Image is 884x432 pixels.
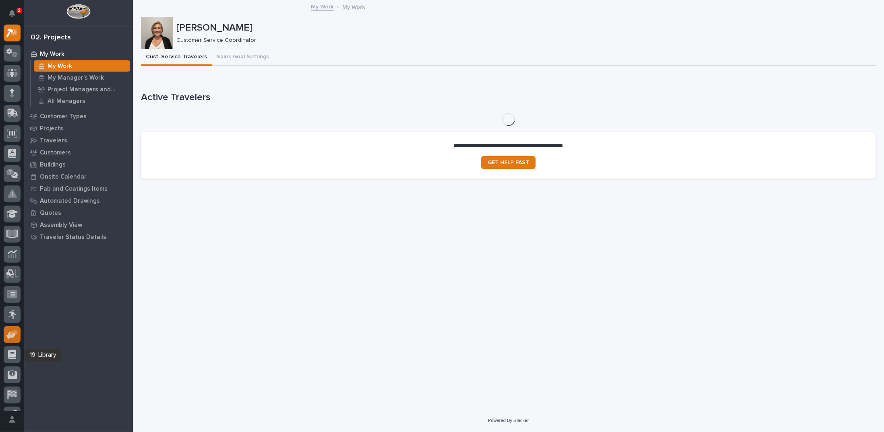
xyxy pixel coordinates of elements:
a: My Manager's Work [31,72,133,83]
p: Traveler Status Details [40,234,106,241]
p: Customer Service Coordinator [176,37,870,44]
p: Quotes [40,210,61,217]
p: My Manager's Work [48,74,104,82]
a: Project Managers and Engineers [31,84,133,95]
a: My Work [311,2,334,11]
p: Travelers [40,137,67,144]
p: Fab and Coatings Items [40,185,108,193]
div: Notifications3 [10,10,21,23]
p: Customer Types [40,113,87,120]
a: Automated Drawings [24,195,133,207]
span: GET HELP FAST [488,160,529,165]
p: Customers [40,149,71,156]
p: All Managers [48,98,85,105]
button: Notifications [4,5,21,22]
p: My Work [40,51,64,58]
p: Buildings [40,161,66,169]
a: Traveler Status Details [24,231,133,243]
a: Fab and Coatings Items [24,183,133,195]
a: Powered By Stacker [488,418,529,423]
button: Sales Goal Settings [212,49,274,66]
p: My Work [48,63,72,70]
p: Assembly View [40,222,82,229]
div: 02. Projects [31,33,71,42]
h1: Active Travelers [141,92,876,103]
p: My Work [343,2,365,11]
a: Buildings [24,158,133,171]
a: Customers [24,146,133,158]
p: Project Managers and Engineers [48,86,127,93]
a: Quotes [24,207,133,219]
p: Onsite Calendar [40,173,87,181]
a: Customer Types [24,110,133,122]
a: All Managers [31,95,133,107]
a: My Work [31,60,133,72]
p: Projects [40,125,63,132]
a: Assembly View [24,219,133,231]
p: [PERSON_NAME] [176,22,873,34]
img: Workspace Logo [66,4,90,19]
a: GET HELP FAST [481,156,536,169]
a: Projects [24,122,133,134]
a: Onsite Calendar [24,171,133,183]
p: Automated Drawings [40,197,100,205]
button: Cust. Service Travelers [141,49,212,66]
p: 3 [18,8,21,13]
a: Travelers [24,134,133,146]
a: My Work [24,48,133,60]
